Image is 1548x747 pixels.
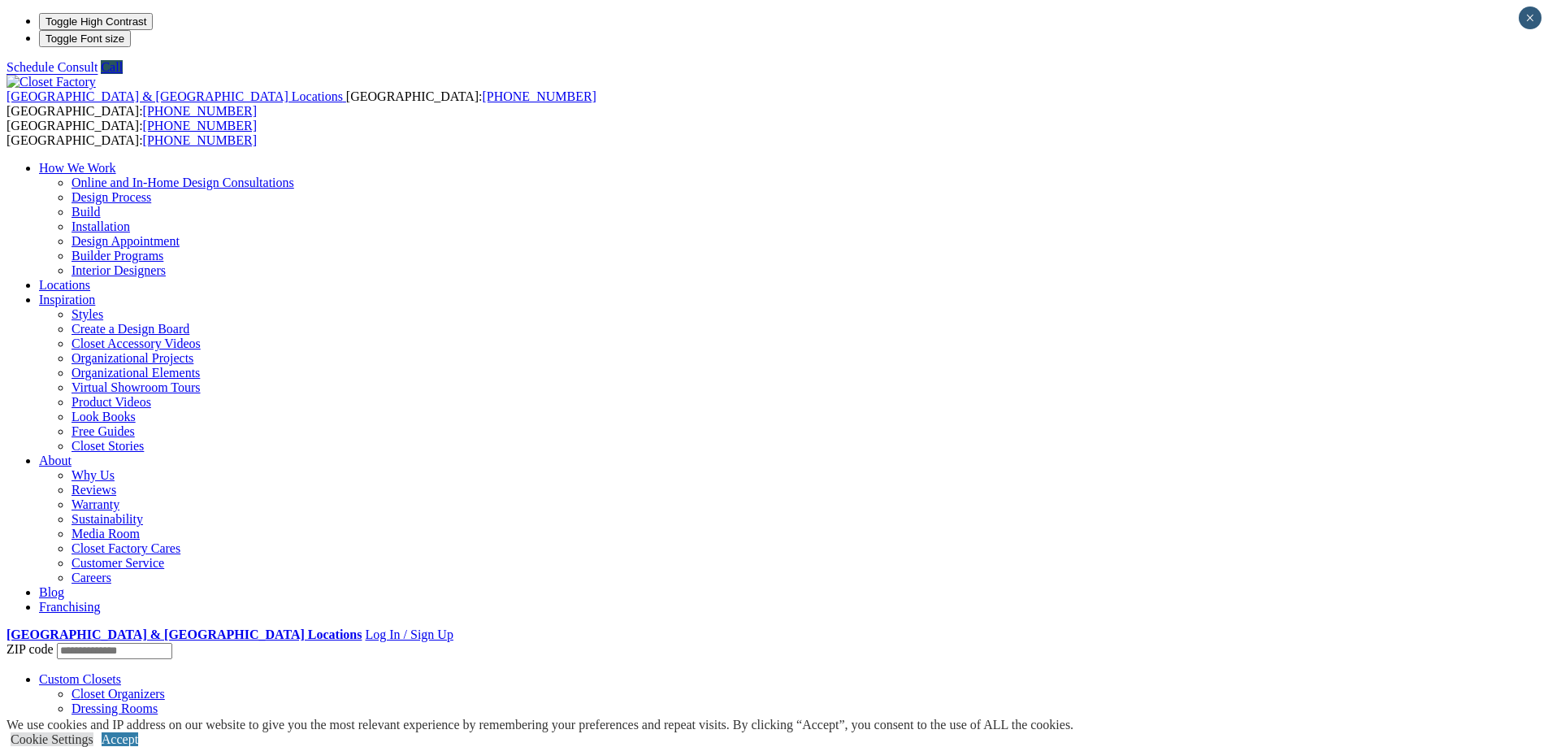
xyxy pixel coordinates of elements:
a: Cookie Settings [11,732,93,746]
a: Finesse Systems [72,716,157,730]
a: Installation [72,219,130,233]
a: Accept [102,732,138,746]
a: Design Appointment [72,234,180,248]
a: Interior Designers [72,263,166,277]
a: How We Work [39,161,116,175]
a: Virtual Showroom Tours [72,380,201,394]
a: Locations [39,278,90,292]
a: [PHONE_NUMBER] [143,133,257,147]
a: Styles [72,307,103,321]
a: [GEOGRAPHIC_DATA] & [GEOGRAPHIC_DATA] Locations [7,628,362,641]
a: Create a Design Board [72,322,189,336]
a: Why Us [72,468,115,482]
a: Franchising [39,600,101,614]
button: Close [1519,7,1541,29]
a: Closet Organizers [72,687,165,701]
a: About [39,454,72,467]
button: Toggle Font size [39,30,131,47]
span: [GEOGRAPHIC_DATA]: [GEOGRAPHIC_DATA]: [7,89,596,118]
a: Sustainability [72,512,143,526]
a: Blog [39,585,64,599]
div: We use cookies and IP address on our website to give you the most relevant experience by remember... [7,718,1073,732]
span: [GEOGRAPHIC_DATA] & [GEOGRAPHIC_DATA] Locations [7,89,343,103]
span: ZIP code [7,642,54,656]
a: Media Room [72,527,140,541]
a: Free Guides [72,424,135,438]
a: Customer Service [72,556,164,570]
a: Reviews [72,483,116,497]
a: Online and In-Home Design Consultations [72,176,294,189]
a: Warranty [72,497,119,511]
a: [PHONE_NUMBER] [482,89,596,103]
span: Toggle Font size [46,33,124,45]
a: Call [101,60,123,74]
a: Organizational Elements [72,366,200,380]
a: Builder Programs [72,249,163,263]
a: [PHONE_NUMBER] [143,104,257,118]
input: Enter your Zip code [57,643,172,659]
a: Dressing Rooms [72,701,158,715]
a: Design Process [72,190,151,204]
a: Closet Stories [72,439,144,453]
a: Schedule Consult [7,60,98,74]
a: Careers [72,571,111,584]
a: Log In / Sign Up [365,628,453,641]
a: Closet Accessory Videos [72,337,201,350]
a: Product Videos [72,395,151,409]
button: Toggle High Contrast [39,13,153,30]
img: Closet Factory [7,75,96,89]
span: Toggle High Contrast [46,15,146,28]
a: Build [72,205,101,219]
a: Closet Factory Cares [72,541,180,555]
a: Look Books [72,410,136,423]
a: [PHONE_NUMBER] [143,119,257,132]
a: Inspiration [39,293,95,306]
span: [GEOGRAPHIC_DATA]: [GEOGRAPHIC_DATA]: [7,119,257,147]
a: Organizational Projects [72,351,193,365]
a: [GEOGRAPHIC_DATA] & [GEOGRAPHIC_DATA] Locations [7,89,346,103]
a: Custom Closets [39,672,121,686]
